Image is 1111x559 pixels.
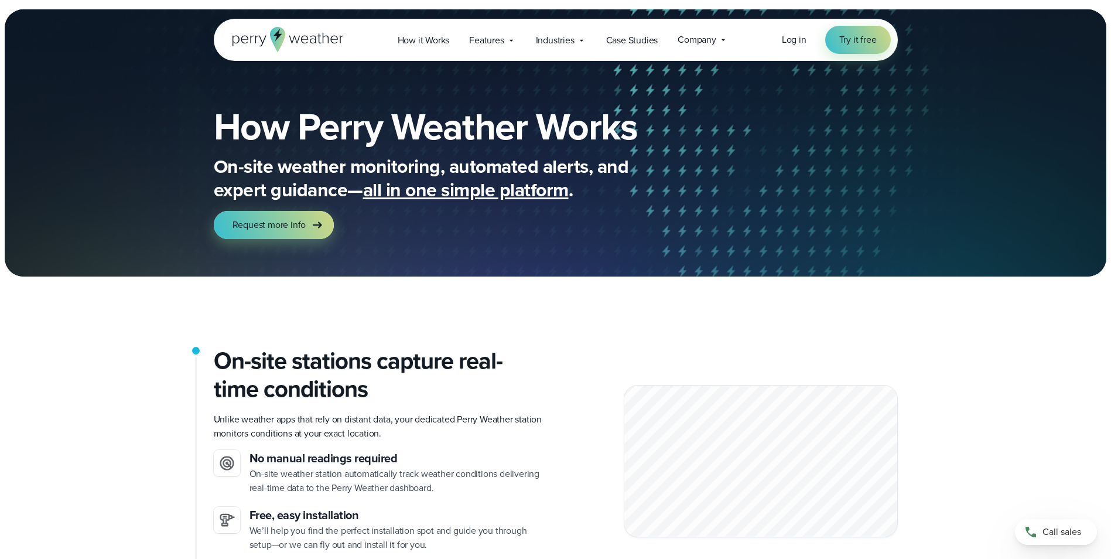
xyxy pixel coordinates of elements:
[249,450,546,467] h3: No manual readings required
[678,33,716,47] span: Company
[233,218,306,232] span: Request more info
[363,176,569,204] span: all in one simple platform
[214,155,682,202] p: On-site weather monitoring, automated alerts, and expert guidance— .
[214,347,546,403] h2: On-site stations capture real-time conditions
[388,28,460,52] a: How it Works
[249,467,546,495] p: On-site weather station automatically track weather conditions delivering real-time data to the P...
[214,413,546,441] p: Unlike weather apps that rely on distant data, your dedicated Perry Weather station monitors cond...
[249,507,546,524] h3: Free, easy installation
[398,33,450,47] span: How it Works
[1042,525,1081,539] span: Call sales
[1015,519,1097,545] a: Call sales
[606,33,658,47] span: Case Studies
[536,33,575,47] span: Industries
[469,33,504,47] span: Features
[782,33,806,46] span: Log in
[249,524,546,552] p: We’ll help you find the perfect installation spot and guide you through setup—or we can fly out a...
[596,28,668,52] a: Case Studies
[782,33,806,47] a: Log in
[839,33,877,47] span: Try it free
[214,211,334,239] a: Request more info
[825,26,891,54] a: Try it free
[214,108,722,145] h1: How Perry Weather Works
